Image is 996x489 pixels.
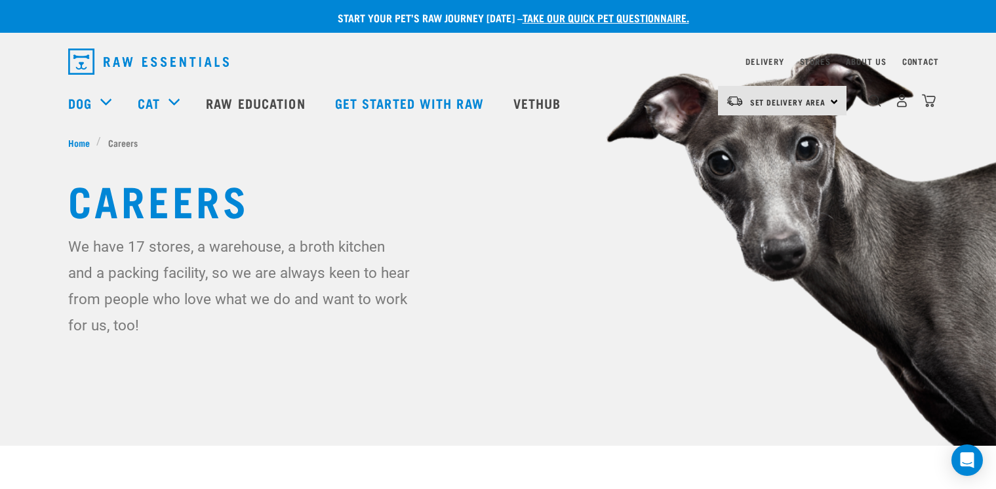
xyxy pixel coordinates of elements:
a: Cat [138,93,160,113]
h1: Careers [68,176,928,223]
img: van-moving.png [726,95,744,107]
a: Get started with Raw [322,77,500,129]
p: We have 17 stores, a warehouse, a broth kitchen and a packing facility, so we are always keen to ... [68,233,412,338]
span: Set Delivery Area [750,100,826,104]
nav: dropdown navigation [58,43,939,80]
span: Home [68,136,90,149]
a: About Us [846,59,886,64]
a: Raw Education [193,77,321,129]
a: Vethub [500,77,578,129]
a: Stores [800,59,831,64]
a: Delivery [746,59,784,64]
img: home-icon-1@2x.png [869,94,881,107]
img: Raw Essentials Logo [68,49,229,75]
img: home-icon@2x.png [922,94,936,108]
div: Open Intercom Messenger [951,444,983,476]
a: take our quick pet questionnaire. [523,14,689,20]
a: Dog [68,93,92,113]
nav: breadcrumbs [68,136,928,149]
img: user.png [895,94,909,108]
a: Contact [902,59,939,64]
a: Home [68,136,97,149]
